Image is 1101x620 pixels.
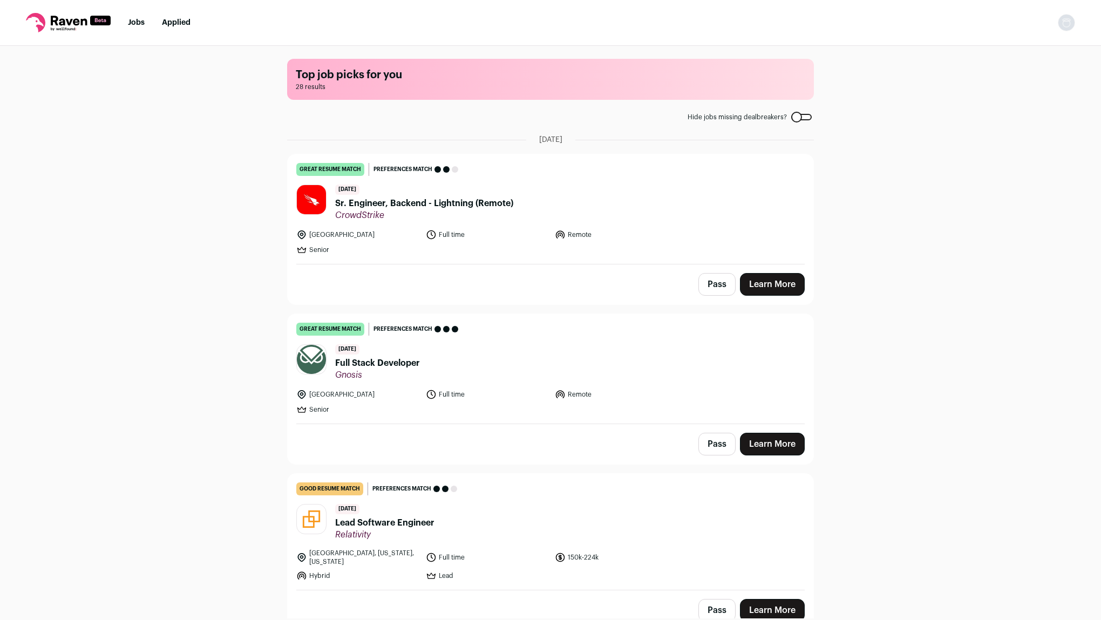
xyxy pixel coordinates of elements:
a: Applied [162,19,191,26]
div: great resume match [296,323,364,336]
span: Preferences match [373,324,432,335]
li: Lead [426,570,549,581]
li: Full time [426,389,549,400]
img: aec339aa26c7f2fd388a804887650e0323cf1ec81d31cb3593a48c3dc6e2233b.jpg [297,185,326,214]
span: [DATE] [539,134,562,145]
li: [GEOGRAPHIC_DATA] [296,389,419,400]
a: Jobs [128,19,145,26]
li: [GEOGRAPHIC_DATA], [US_STATE], [US_STATE] [296,549,419,566]
a: Learn More [740,433,805,455]
a: Learn More [740,273,805,296]
div: great resume match [296,163,364,176]
li: Hybrid [296,570,419,581]
img: 86e49e0d7fe6765a1a55b538f808258175cda5806ccfaabfcf756d885f999655.png [297,345,326,374]
img: nopic.png [1058,14,1075,31]
span: CrowdStrike [335,210,513,221]
span: Full Stack Developer [335,357,420,370]
a: great resume match Preferences match [DATE] Full Stack Developer Gnosis [GEOGRAPHIC_DATA] Full ti... [288,314,813,424]
span: Preferences match [373,164,432,175]
button: Pass [698,273,736,296]
span: Gnosis [335,370,420,380]
span: Hide jobs missing dealbreakers? [688,113,787,121]
span: [DATE] [335,344,359,355]
li: Full time [426,549,549,566]
span: Relativity [335,529,434,540]
li: Senior [296,244,419,255]
a: good resume match Preferences match [DATE] Lead Software Engineer Relativity [GEOGRAPHIC_DATA], [... [288,474,813,590]
a: great resume match Preferences match [DATE] Sr. Engineer, Backend - Lightning (Remote) CrowdStrik... [288,154,813,264]
h1: Top job picks for you [296,67,805,83]
span: Lead Software Engineer [335,516,434,529]
li: Remote [555,229,678,240]
span: [DATE] [335,185,359,195]
button: Pass [698,433,736,455]
span: [DATE] [335,504,359,514]
button: Open dropdown [1058,14,1075,31]
li: Senior [296,404,419,415]
span: 28 results [296,83,805,91]
span: Sr. Engineer, Backend - Lightning (Remote) [335,197,513,210]
li: [GEOGRAPHIC_DATA] [296,229,419,240]
img: 414e20319363d0fbf90d0eea1f49c03bdb379bd2b7c596afca6e4e0cf94b17b8.png [297,505,326,534]
li: Full time [426,229,549,240]
li: Remote [555,389,678,400]
li: 150k-224k [555,549,678,566]
div: good resume match [296,482,363,495]
span: Preferences match [372,483,431,494]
